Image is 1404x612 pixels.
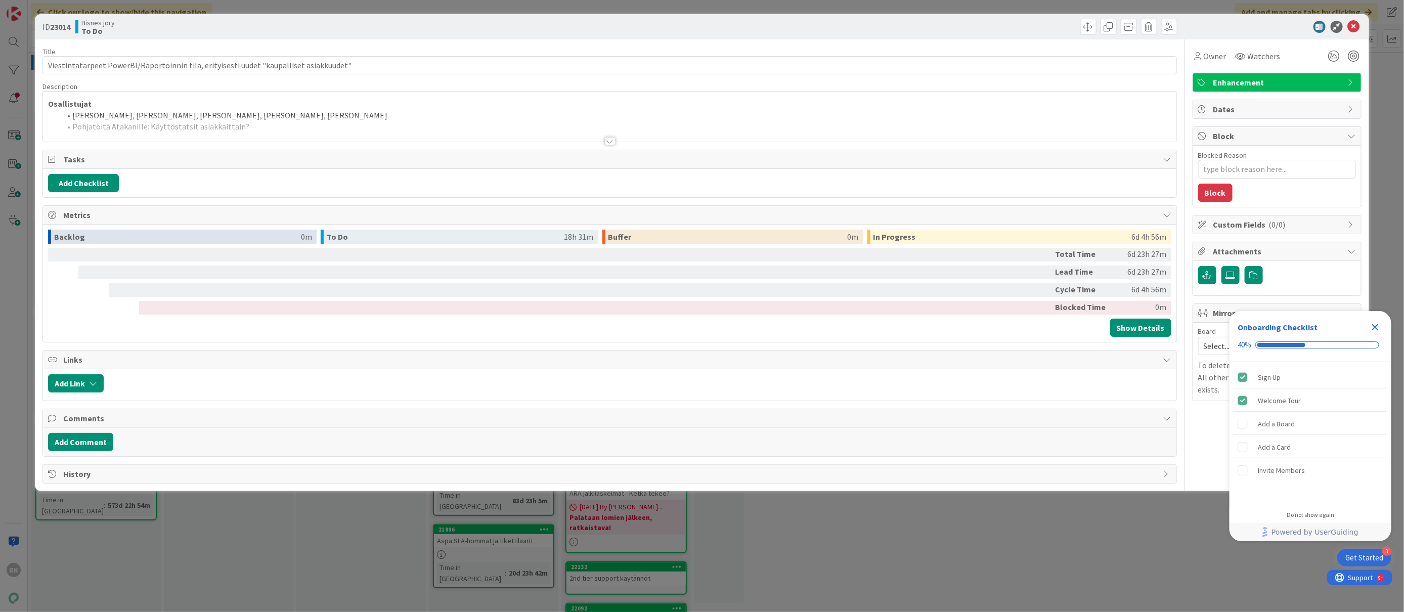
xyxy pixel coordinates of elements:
span: Block [1213,130,1343,142]
div: Sign Up is complete. [1234,366,1387,388]
span: Tasks [63,153,1158,165]
span: Mirrors [1213,307,1343,319]
span: Watchers [1248,50,1281,62]
div: 0m [301,230,312,244]
button: Show Details [1110,319,1171,337]
label: Blocked Reason [1198,151,1247,160]
button: Add Comment [48,433,113,451]
div: Invite Members [1258,464,1305,476]
span: ID [42,21,70,33]
div: Footer [1230,523,1391,541]
div: 0m [1115,301,1167,315]
div: Backlog [54,230,301,244]
div: Add a Card [1258,441,1291,453]
span: Metrics [63,209,1158,221]
div: Open Get Started checklist, remaining modules: 3 [1337,549,1391,566]
span: Dates [1213,103,1343,115]
button: Block [1198,184,1233,202]
div: Cycle Time [1056,283,1111,297]
div: Close Checklist [1367,319,1383,335]
div: Total Time [1056,248,1111,261]
span: Enhancement [1213,76,1343,89]
span: Support [21,2,46,14]
div: 6d 23h 27m [1115,248,1167,261]
div: Invite Members is incomplete. [1234,459,1387,482]
div: 18h 31m [564,230,594,244]
span: Bisnes jory [81,19,115,27]
span: Select... [1204,339,1333,353]
span: Board [1198,328,1216,335]
div: Add a Board [1258,418,1295,430]
li: [PERSON_NAME], [PERSON_NAME], [PERSON_NAME], [PERSON_NAME], [PERSON_NAME] [60,110,1171,121]
div: Welcome Tour [1258,395,1301,407]
a: Powered by UserGuiding [1235,523,1386,541]
strong: Osallistujat [48,99,92,109]
div: 0m [848,230,859,244]
span: Links [63,354,1158,366]
div: 6d 4h 56m [1115,283,1167,297]
div: Lead Time [1056,266,1111,279]
span: Custom Fields [1213,218,1343,231]
button: Add Checklist [48,174,119,192]
span: Comments [63,412,1158,424]
div: Add a Board is incomplete. [1234,413,1387,435]
div: 9+ [51,4,56,12]
p: To delete a mirror card, just delete the card. All other mirrored cards will continue to exists. [1198,359,1356,396]
div: Do not show again [1287,511,1334,519]
div: Blocked Time [1056,301,1111,315]
button: Add Link [48,374,104,392]
div: Add a Card is incomplete. [1234,436,1387,458]
span: Attachments [1213,245,1343,257]
div: Checklist progress: 40% [1238,340,1383,349]
div: In Progress [873,230,1132,244]
div: Onboarding Checklist [1238,321,1318,333]
div: Checklist Container [1230,311,1391,541]
div: 40% [1238,340,1251,349]
span: History [63,468,1158,480]
div: Sign Up [1258,371,1281,383]
div: Get Started [1345,553,1383,563]
label: Title [42,47,56,56]
span: Description [42,82,77,91]
span: Owner [1204,50,1226,62]
span: Powered by UserGuiding [1271,526,1358,538]
div: 3 [1382,547,1391,556]
div: 6d 23h 27m [1115,266,1167,279]
div: To Do [327,230,564,244]
input: type card name here... [42,56,1176,74]
div: Buffer [608,230,848,244]
span: ( 0/0 ) [1269,220,1286,230]
b: To Do [81,27,115,35]
div: 6d 4h 56m [1132,230,1167,244]
b: 23014 [50,22,70,32]
div: Checklist items [1230,362,1391,504]
div: Welcome Tour is complete. [1234,389,1387,412]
